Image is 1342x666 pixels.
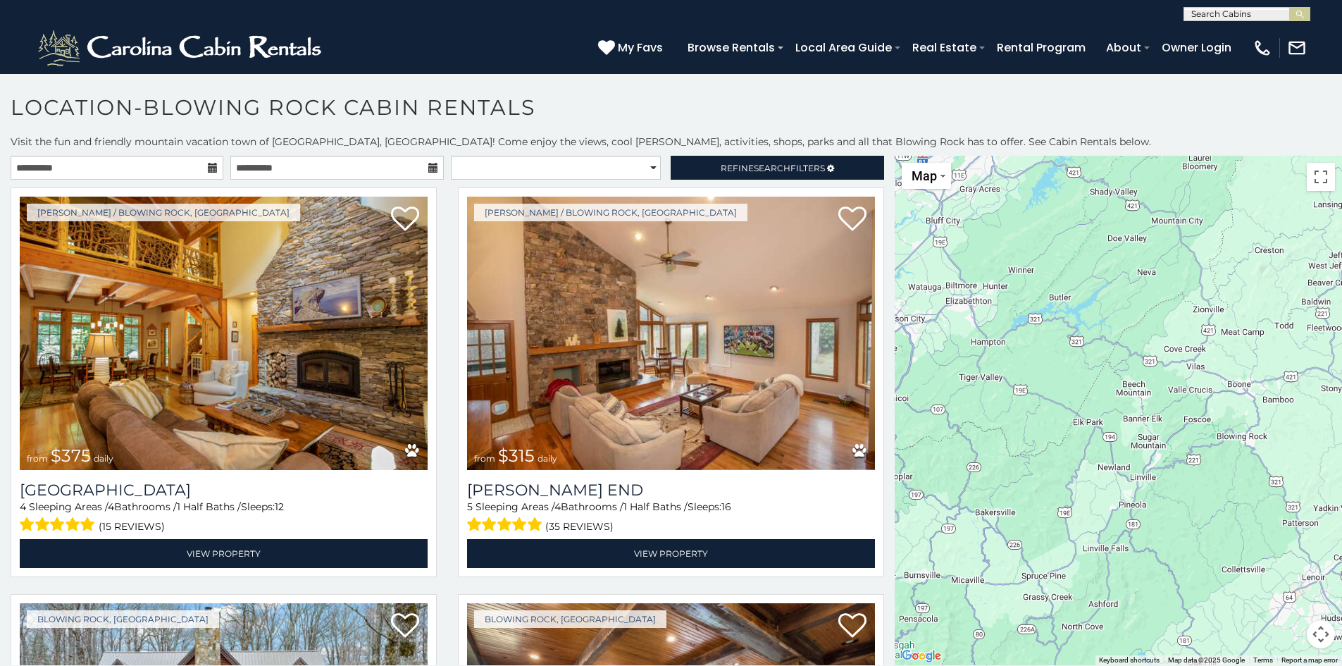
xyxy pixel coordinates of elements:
[467,197,875,470] img: Moss End
[1307,620,1335,648] button: Map camera controls
[902,163,951,189] button: Change map style
[467,481,875,500] h3: Moss End
[545,517,614,536] span: (35 reviews)
[467,481,875,500] a: [PERSON_NAME] End
[474,204,747,221] a: [PERSON_NAME] / Blowing Rock, [GEOGRAPHIC_DATA]
[990,35,1093,60] a: Rental Program
[1099,35,1148,60] a: About
[391,205,419,235] a: Add to favorites
[474,610,666,628] a: Blowing Rock, [GEOGRAPHIC_DATA]
[51,445,91,466] span: $375
[898,647,945,665] a: Open this area in Google Maps (opens a new window)
[905,35,983,60] a: Real Estate
[498,445,535,466] span: $315
[20,197,428,470] a: Mountain Song Lodge from $375 daily
[721,163,825,173] span: Refine Filters
[598,39,666,57] a: My Favs
[35,27,328,69] img: White-1-2.png
[1253,656,1273,664] a: Terms
[1099,655,1160,665] button: Keyboard shortcuts
[788,35,899,60] a: Local Area Guide
[20,481,428,500] a: [GEOGRAPHIC_DATA]
[99,517,165,536] span: (15 reviews)
[467,539,875,568] a: View Property
[838,205,866,235] a: Add to favorites
[1168,656,1245,664] span: Map data ©2025 Google
[681,35,782,60] a: Browse Rentals
[1281,656,1338,664] a: Report a map error
[108,500,114,513] span: 4
[1287,38,1307,58] img: mail-regular-white.png
[1155,35,1238,60] a: Owner Login
[671,156,883,180] a: RefineSearchFilters
[1253,38,1272,58] img: phone-regular-white.png
[20,481,428,500] h3: Mountain Song Lodge
[898,647,945,665] img: Google
[538,453,557,464] span: daily
[27,453,48,464] span: from
[474,453,495,464] span: from
[20,500,26,513] span: 4
[20,500,428,536] div: Sleeping Areas / Bathrooms / Sleeps:
[467,197,875,470] a: Moss End from $315 daily
[912,168,937,183] span: Map
[27,204,300,221] a: [PERSON_NAME] / Blowing Rock, [GEOGRAPHIC_DATA]
[623,500,688,513] span: 1 Half Baths /
[721,500,731,513] span: 16
[467,500,875,536] div: Sleeping Areas / Bathrooms / Sleeps:
[754,163,790,173] span: Search
[838,612,866,641] a: Add to favorites
[27,610,219,628] a: Blowing Rock, [GEOGRAPHIC_DATA]
[391,612,419,641] a: Add to favorites
[618,39,663,56] span: My Favs
[1307,163,1335,191] button: Toggle fullscreen view
[20,197,428,470] img: Mountain Song Lodge
[554,500,561,513] span: 4
[467,500,473,513] span: 5
[94,453,113,464] span: daily
[177,500,241,513] span: 1 Half Baths /
[275,500,284,513] span: 12
[20,539,428,568] a: View Property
